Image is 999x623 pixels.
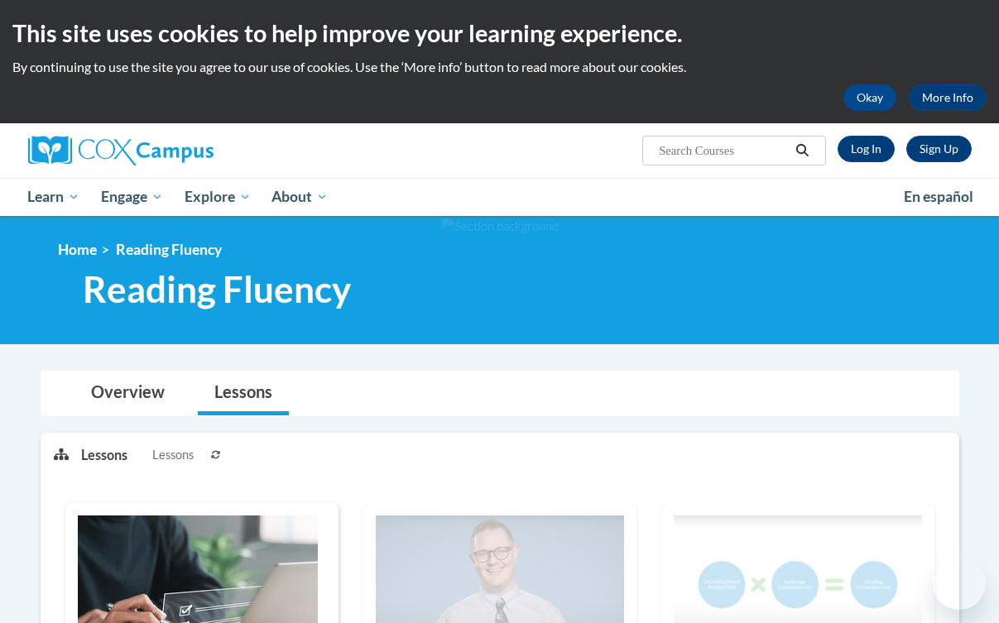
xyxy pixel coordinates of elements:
[893,180,984,214] a: En español
[152,446,194,464] span: Lessons
[81,446,127,464] p: Lessons
[116,241,222,258] span: Reading Fluency
[843,84,896,111] button: Okay
[185,187,251,207] span: Explore
[28,136,326,165] a: Cox Campus
[74,371,181,415] a: Overview
[27,187,79,207] span: Learn
[838,136,895,162] a: Log In
[12,58,987,76] p: By continuing to use the site you agree to our use of cookies. Use the ‘More info’ button to read...
[909,84,987,111] a: More Info
[904,188,973,205] span: En español
[790,141,814,161] button: Search
[101,187,163,207] span: Engage
[12,17,987,50] h2: This site uses cookies to help improve your learning experience.
[198,371,289,415] a: Lessons
[90,178,174,216] a: Engage
[261,178,339,216] a: About
[174,178,262,216] a: Explore
[657,141,790,161] input: Search Courses
[933,557,986,610] iframe: Button to launch messaging window
[17,178,91,216] a: Learn
[906,136,972,162] a: Register
[16,178,984,216] div: Main menu
[441,218,559,236] img: Section background
[28,136,214,165] img: Cox Campus
[271,187,328,207] span: About
[58,241,97,258] a: Home
[83,267,351,311] span: Reading Fluency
